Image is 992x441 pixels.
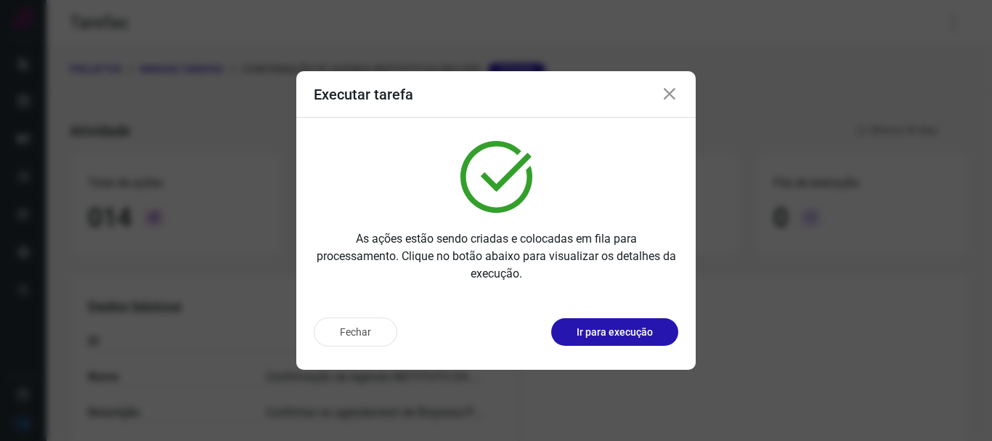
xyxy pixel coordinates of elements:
[314,86,413,103] h3: Executar tarefa
[314,317,397,347] button: Fechar
[551,318,678,346] button: Ir para execução
[577,325,653,340] p: Ir para execução
[460,141,532,213] img: verified.svg
[314,230,678,283] p: As ações estão sendo criadas e colocadas em fila para processamento. Clique no botão abaixo para ...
